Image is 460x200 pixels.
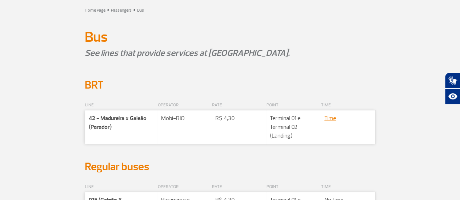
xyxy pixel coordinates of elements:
h2: Regular buses [85,160,376,174]
a: Time [324,115,336,122]
p: TIME [321,183,375,191]
th: POINT [266,101,321,110]
p: See lines that provide services at [GEOGRAPHIC_DATA]. [85,47,376,59]
a: > [107,5,109,14]
h2: BRT [85,78,376,92]
p: OPERATOR [158,101,211,110]
strong: 42 - Madureira x Galeão (Parador) [89,115,147,131]
p: LINE [85,183,157,191]
p: OPERATOR [158,183,211,191]
a: Home Page [85,8,105,13]
button: Abrir tradutor de língua de sinais. [445,73,460,89]
a: Bus [137,8,144,13]
th: RATE [212,182,266,192]
td: Terminal 01 e Terminal 02 (Landing) [266,110,321,144]
th: POINT [266,182,321,192]
button: Abrir recursos assistivos. [445,89,460,105]
div: Plugin de acessibilidade da Hand Talk. [445,73,460,105]
h1: Bus [85,31,376,43]
a: > [133,5,136,14]
a: Passengers [111,8,132,13]
p: RATE [212,101,266,110]
p: TIME [321,101,375,110]
p: Mobi-RIO [161,114,208,123]
p: LINE [85,101,157,110]
p: R$ 4,30 [215,114,263,123]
